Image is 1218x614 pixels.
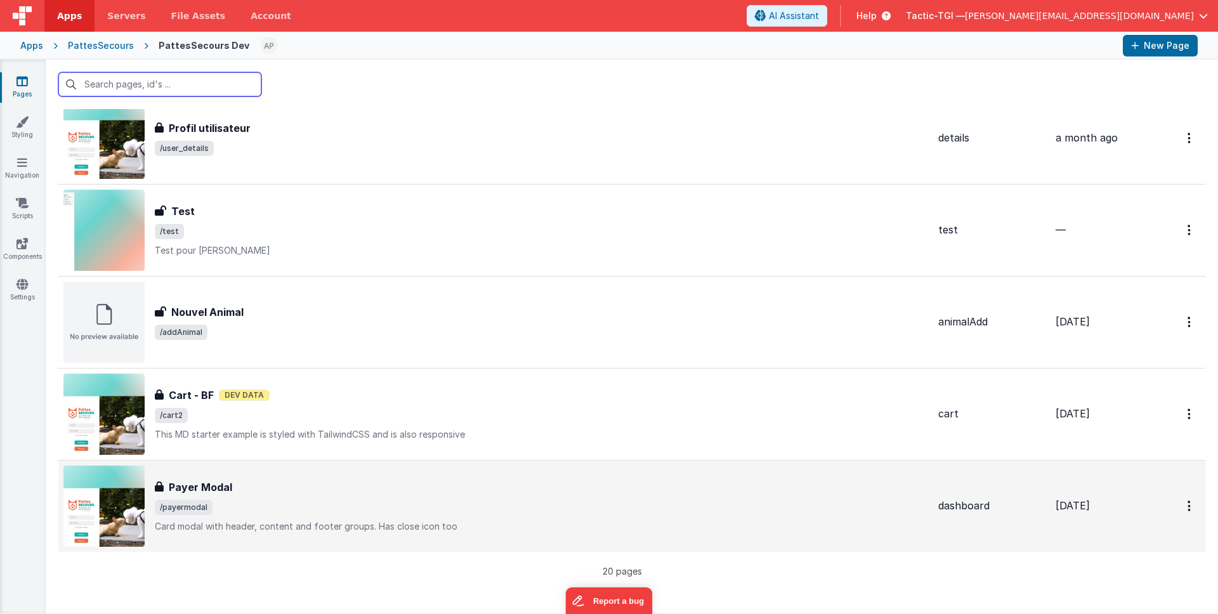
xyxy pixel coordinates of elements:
span: [DATE] [1056,315,1090,328]
h3: Test [171,204,195,219]
span: [PERSON_NAME][EMAIL_ADDRESS][DOMAIN_NAME] [965,10,1194,22]
button: New Page [1123,35,1198,56]
p: Card modal with header, content and footer groups. Has close icon too [155,520,928,533]
span: a month ago [1056,131,1118,144]
span: /addAnimal [155,325,207,340]
div: cart [938,407,1045,421]
h3: Payer Modal [169,480,232,495]
button: Options [1180,401,1200,427]
button: Options [1180,217,1200,243]
button: Options [1180,309,1200,335]
h3: Cart - BF [169,388,214,403]
div: PattesSecours Dev [159,39,249,52]
span: Servers [107,10,145,22]
span: Tactic-TGI — [906,10,965,22]
span: /test [155,224,184,239]
iframe: Marker.io feedback button [566,587,653,614]
span: Apps [57,10,82,22]
div: dashboard [938,499,1045,513]
p: 20 pages [58,565,1186,578]
div: PattesSecours [68,39,134,52]
p: This MD starter example is styled with TailwindCSS and is also responsive [155,428,928,441]
button: Tactic-TGI — [PERSON_NAME][EMAIL_ADDRESS][DOMAIN_NAME] [906,10,1208,22]
div: animalAdd [938,315,1045,329]
button: Options [1180,493,1200,519]
span: /payermodal [155,500,213,515]
span: Dev Data [219,389,270,401]
span: File Assets [171,10,226,22]
span: /cart2 [155,408,188,423]
span: /user_details [155,141,214,156]
div: Apps [20,39,43,52]
img: c78abd8586fb0502950fd3f28e86ae42 [260,37,278,55]
input: Search pages, id's ... [58,72,261,96]
span: [DATE] [1056,407,1090,420]
p: Test pour [PERSON_NAME] [155,244,928,257]
button: Options [1180,125,1200,151]
span: — [1056,223,1066,236]
span: [DATE] [1056,499,1090,512]
h3: Nouvel Animal [171,304,244,320]
span: AI Assistant [769,10,819,22]
span: Help [856,10,877,22]
h3: Profil utilisateur [169,121,251,136]
div: details [938,131,1045,145]
button: AI Assistant [747,5,827,27]
div: test [938,223,1045,237]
